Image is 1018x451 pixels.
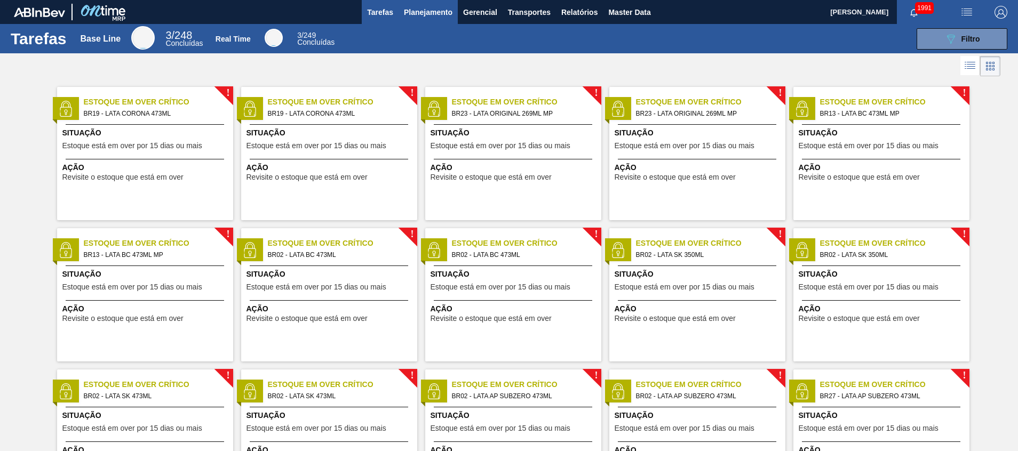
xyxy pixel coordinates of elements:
[431,410,599,421] span: Situação
[636,238,785,249] span: Estoque em Over Crítico
[268,108,409,119] span: BR19 - LATA CORONA 473ML
[431,303,599,315] span: Ação
[820,96,969,108] span: Estoque em Over Crítico
[799,162,967,173] span: Ação
[799,142,939,150] span: Estoque está em over por 15 dias ou mais
[608,6,650,19] span: Master Data
[246,173,368,181] span: Revisite o estoque que está em over
[820,238,969,249] span: Estoque em Over Crítico
[84,390,225,402] span: BR02 - LATA SK 473ML
[62,410,230,421] span: Situação
[62,303,230,315] span: Ação
[165,39,203,47] span: Concluídas
[246,142,386,150] span: Estoque está em over por 15 dias ou mais
[452,249,593,261] span: BR02 - LATA BC 473ML
[62,283,202,291] span: Estoque está em over por 15 dias ou mais
[452,390,593,402] span: BR02 - LATA AP SUBZERO 473ML
[246,127,415,139] span: Situação
[615,142,754,150] span: Estoque está em over por 15 dias ou mais
[594,230,598,238] span: !
[62,173,184,181] span: Revisite o estoque que está em over
[246,424,386,432] span: Estoque está em over por 15 dias ou mais
[778,372,782,380] span: !
[84,238,233,249] span: Estoque em Over Crítico
[426,383,442,399] img: status
[615,315,736,323] span: Revisite o estoque que está em over
[62,162,230,173] span: Ação
[615,410,783,421] span: Situação
[615,162,783,173] span: Ação
[242,242,258,258] img: status
[963,372,966,380] span: !
[226,89,229,97] span: !
[431,173,552,181] span: Revisite o estoque que está em over
[960,6,973,19] img: userActions
[820,390,961,402] span: BR27 - LATA AP SUBZERO 473ML
[410,230,413,238] span: !
[131,26,155,50] div: Base Line
[980,56,1000,76] div: Visão em Cards
[216,35,251,43] div: Real Time
[960,56,980,76] div: Visão em Lista
[62,142,202,150] span: Estoque está em over por 15 dias ou mais
[778,89,782,97] span: !
[799,315,920,323] span: Revisite o estoque que está em over
[615,269,783,280] span: Situação
[799,173,920,181] span: Revisite o estoque que está em over
[615,424,754,432] span: Estoque está em over por 15 dias ou mais
[410,372,413,380] span: !
[246,410,415,421] span: Situação
[431,269,599,280] span: Situação
[84,108,225,119] span: BR19 - LATA CORONA 473ML
[636,249,777,261] span: BR02 - LATA SK 350ML
[915,2,934,14] span: 1991
[799,424,939,432] span: Estoque está em over por 15 dias ou mais
[81,34,121,44] div: Base Line
[594,372,598,380] span: !
[778,230,782,238] span: !
[615,303,783,315] span: Ação
[794,101,810,117] img: status
[226,230,229,238] span: !
[799,303,967,315] span: Ação
[431,315,552,323] span: Revisite o estoque que está em over
[820,249,961,261] span: BR02 - LATA SK 350ML
[820,379,969,390] span: Estoque em Over Crítico
[11,33,67,45] h1: Tarefas
[463,6,497,19] span: Gerencial
[84,96,233,108] span: Estoque em Over Crítico
[246,315,368,323] span: Revisite o estoque que está em over
[84,249,225,261] span: BR13 - LATA BC 473ML MP
[226,372,229,380] span: !
[242,101,258,117] img: status
[62,269,230,280] span: Situação
[297,32,335,46] div: Real Time
[246,283,386,291] span: Estoque está em over por 15 dias ou mais
[636,96,785,108] span: Estoque em Over Crítico
[610,242,626,258] img: status
[14,7,65,17] img: TNhmsLtSVTkK8tSr43FrP2fwEKptu5GPRR3wAAAABJRU5ErkJggg==
[426,242,442,258] img: status
[636,390,777,402] span: BR02 - LATA AP SUBZERO 473ML
[431,283,570,291] span: Estoque está em over por 15 dias ou mais
[165,31,203,47] div: Base Line
[268,96,417,108] span: Estoque em Over Crítico
[917,28,1007,50] button: Filtro
[452,238,601,249] span: Estoque em Over Crítico
[452,96,601,108] span: Estoque em Over Crítico
[268,249,409,261] span: BR02 - LATA BC 473ML
[165,29,192,41] span: / 248
[995,6,1007,19] img: Logout
[431,142,570,150] span: Estoque está em over por 15 dias ou mais
[246,162,415,173] span: Ação
[268,238,417,249] span: Estoque em Over Crítico
[426,101,442,117] img: status
[794,383,810,399] img: status
[58,383,74,399] img: status
[242,383,258,399] img: status
[58,101,74,117] img: status
[452,379,601,390] span: Estoque em Over Crítico
[431,162,599,173] span: Ação
[615,127,783,139] span: Situação
[297,31,316,39] span: / 249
